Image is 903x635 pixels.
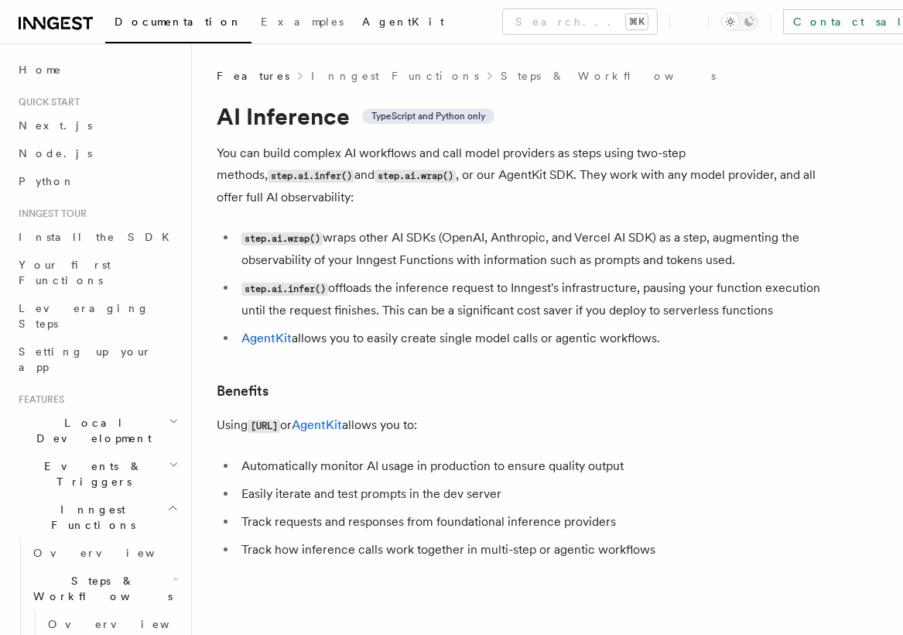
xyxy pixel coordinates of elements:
p: You can build complex AI workflows and call model providers as steps using two-step methods, and ... [217,142,836,208]
span: Quick start [12,96,80,108]
span: Examples [261,15,344,28]
a: AgentKit [241,331,292,345]
span: Documentation [115,15,242,28]
a: Install the SDK [12,223,182,251]
button: Inngest Functions [12,496,182,539]
a: Python [12,167,182,195]
span: Inngest tour [12,208,87,220]
a: Steps & Workflows [501,68,716,84]
li: wraps other AI SDKs (OpenAI, Anthropic, and Vercel AI SDK) as a step, augmenting the observabilit... [237,227,836,271]
li: Track how inference calls work together in multi-step or agentic workflows [237,539,836,561]
a: Inngest Functions [311,68,479,84]
span: Local Development [12,415,169,446]
li: allows you to easily create single model calls or agentic workflows. [237,328,836,349]
a: Setting up your app [12,338,182,381]
span: Install the SDK [19,231,179,243]
button: Toggle dark mode [721,12,758,31]
a: Next.js [12,112,182,139]
button: Search...⌘K [503,9,657,34]
code: step.ai.wrap() [375,170,456,183]
a: Your first Functions [12,251,182,294]
li: Track requests and responses from foundational inference providers [237,511,836,533]
span: Events & Triggers [12,458,169,489]
a: AgentKit [353,5,453,42]
code: [URL] [248,420,280,433]
button: Events & Triggers [12,452,182,496]
a: Examples [251,5,353,42]
span: Overview [33,547,193,559]
span: Your first Functions [19,259,111,287]
a: Documentation [105,5,251,43]
button: Steps & Workflows [27,567,182,610]
span: Features [217,68,289,84]
a: AgentKit [292,417,342,432]
span: Python [19,175,75,187]
code: step.ai.infer() [241,283,328,296]
span: Inngest Functions [12,502,167,533]
code: step.ai.wrap() [241,232,323,245]
span: Steps & Workflows [27,573,173,604]
p: Using or allows you to: [217,414,836,437]
kbd: ⌘K [626,14,648,29]
li: offloads the inference request to Inngest's infrastructure, pausing your function execution until... [237,277,836,321]
a: Leveraging Steps [12,294,182,338]
a: Overview [27,539,182,567]
span: Node.js [19,147,92,160]
span: AgentKit [362,15,444,28]
span: TypeScript and Python only [371,110,485,122]
a: Home [12,56,182,84]
button: Local Development [12,409,182,452]
span: Next.js [19,119,92,132]
a: Node.js [12,139,182,167]
span: Leveraging Steps [19,302,149,330]
li: Easily iterate and test prompts in the dev server [237,483,836,505]
h1: AI Inference [217,102,836,130]
span: Features [12,393,64,406]
span: Setting up your app [19,345,152,373]
li: Automatically monitor AI usage in production to ensure quality output [237,455,836,477]
code: step.ai.infer() [268,170,354,183]
a: Benefits [217,380,269,402]
span: Home [19,62,62,77]
span: Overview [48,618,207,630]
